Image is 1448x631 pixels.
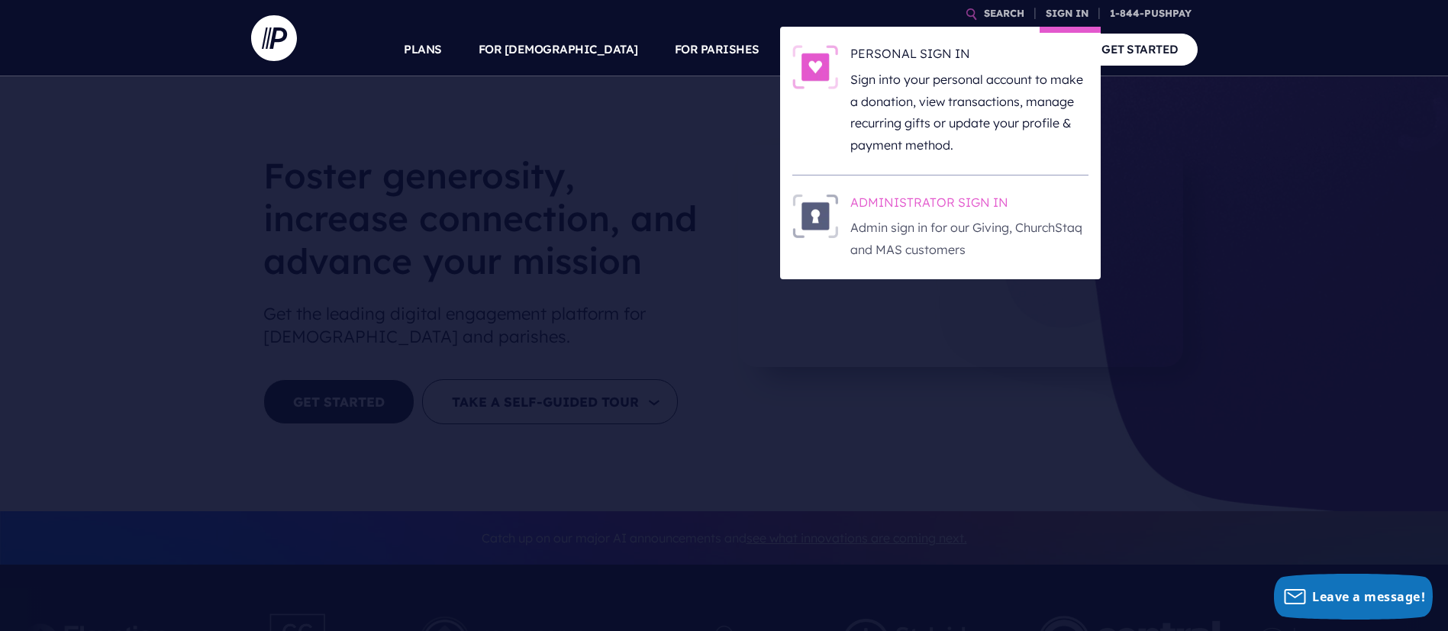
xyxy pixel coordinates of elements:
p: Admin sign in for our Giving, ChurchStaq and MAS customers [850,217,1088,261]
img: PERSONAL SIGN IN - Illustration [792,45,838,89]
img: ADMINISTRATOR SIGN IN - Illustration [792,194,838,238]
a: EXPLORE [900,23,953,76]
a: PLANS [404,23,442,76]
a: FOR [DEMOGRAPHIC_DATA] [479,23,638,76]
a: COMPANY [990,23,1046,76]
a: SOLUTIONS [796,23,864,76]
a: ADMINISTRATOR SIGN IN - Illustration ADMINISTRATOR SIGN IN Admin sign in for our Giving, ChurchSt... [792,194,1088,261]
h6: ADMINISTRATOR SIGN IN [850,194,1088,217]
a: GET STARTED [1082,34,1198,65]
h6: PERSONAL SIGN IN [850,45,1088,68]
button: Leave a message! [1274,574,1433,620]
a: FOR PARISHES [675,23,759,76]
p: Sign into your personal account to make a donation, view transactions, manage recurring gifts or ... [850,69,1088,156]
span: Leave a message! [1312,588,1425,605]
a: PERSONAL SIGN IN - Illustration PERSONAL SIGN IN Sign into your personal account to make a donati... [792,45,1088,156]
